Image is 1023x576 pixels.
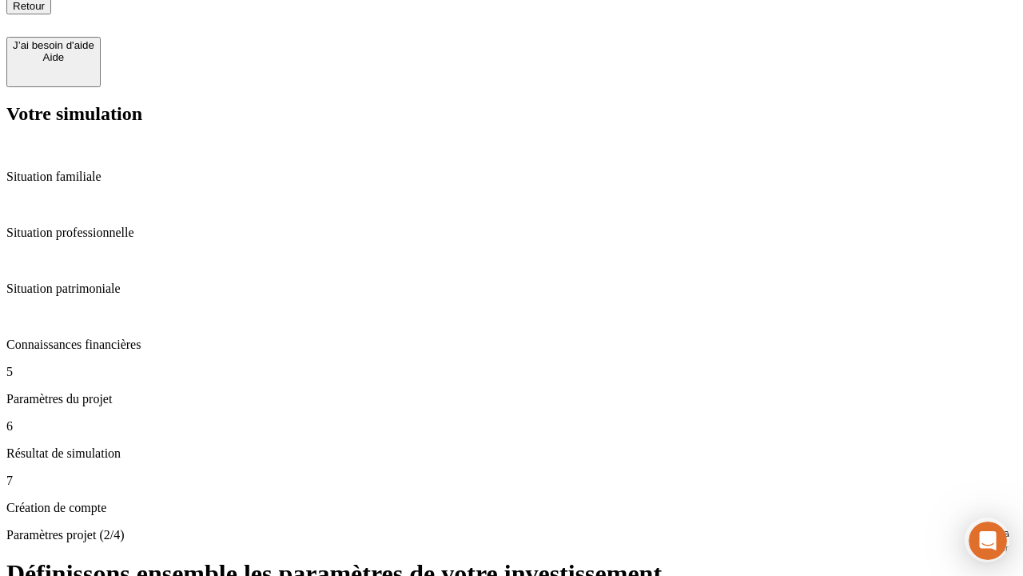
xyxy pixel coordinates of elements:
p: 5 [6,365,1017,379]
p: 7 [6,474,1017,488]
div: L’équipe répond généralement dans un délai de quelques minutes. [17,26,393,43]
h2: Votre simulation [6,103,1017,125]
iframe: Intercom live chat discovery launcher [965,518,1009,562]
p: Situation patrimoniale [6,282,1017,296]
p: Connaissances financières [6,338,1017,352]
p: 6 [6,419,1017,434]
div: J’ai besoin d'aide [13,39,94,51]
p: Paramètres projet (2/4) [6,528,1017,542]
button: J’ai besoin d'aideAide [6,37,101,87]
div: Ouvrir le Messenger Intercom [6,6,440,50]
iframe: Intercom live chat [969,522,1007,560]
div: Vous avez besoin d’aide ? [17,14,393,26]
div: Aide [13,51,94,63]
p: Situation professionnelle [6,226,1017,240]
p: Paramètres du projet [6,392,1017,406]
p: Création de compte [6,501,1017,515]
p: Situation familiale [6,170,1017,184]
p: Résultat de simulation [6,446,1017,461]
